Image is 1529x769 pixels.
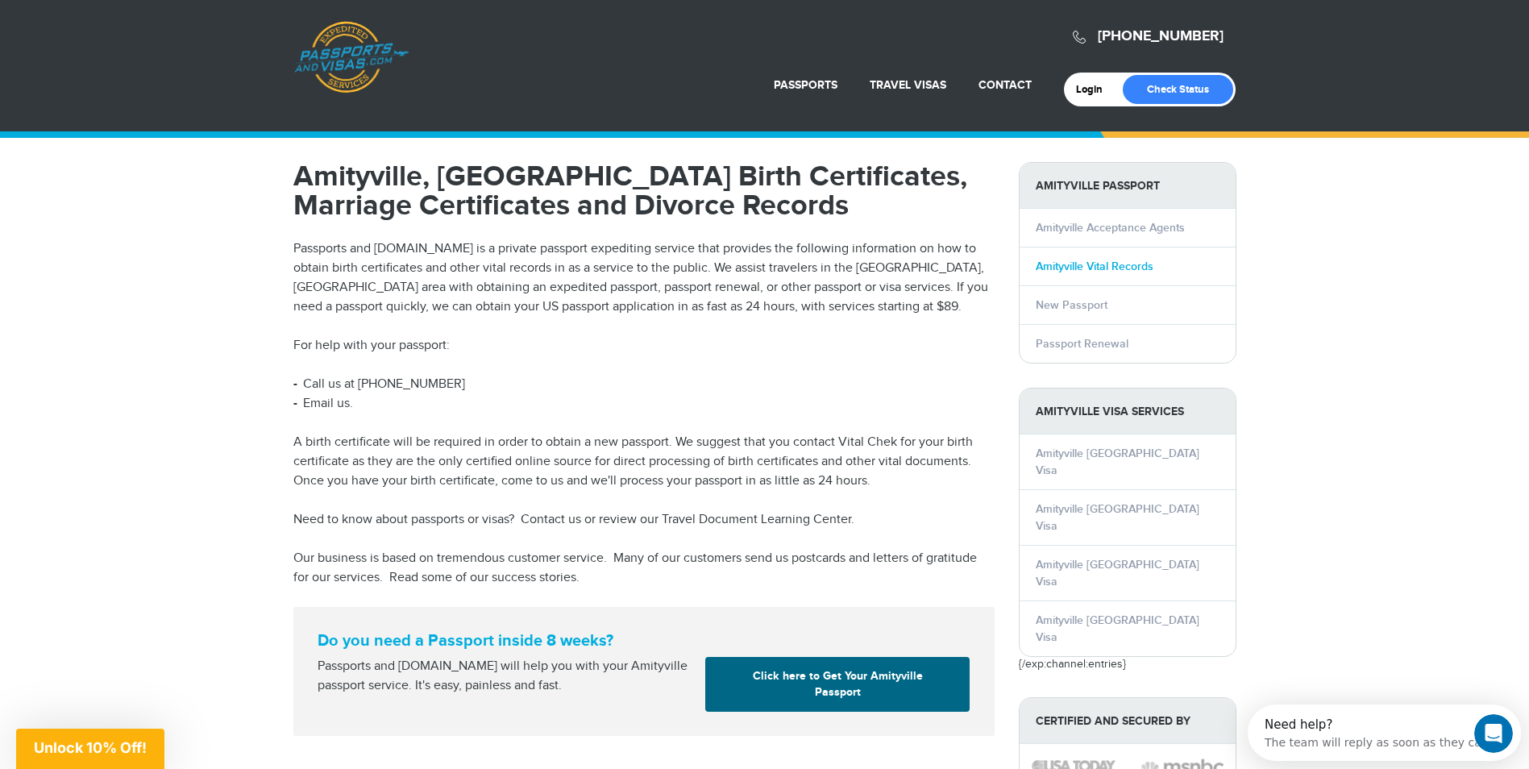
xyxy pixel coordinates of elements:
a: Amityville Acceptance Agents [1036,221,1185,235]
strong: Certified and Secured by [1020,698,1236,744]
a: Passport Renewal [1036,337,1128,351]
span: Unlock 10% Off! [34,739,147,756]
li: Email us. [293,394,995,414]
iframe: Intercom live chat [1474,714,1513,753]
a: Contact [978,78,1032,92]
a: Amityville [GEOGRAPHIC_DATA] Visa [1036,447,1199,477]
a: [PHONE_NUMBER] [1098,27,1224,45]
div: Need help? [17,14,241,27]
a: Amityville [GEOGRAPHIC_DATA] Visa [1036,613,1199,644]
strong: Amityville Passport [1020,163,1236,209]
a: Amityville [GEOGRAPHIC_DATA] Visa [1036,502,1199,533]
a: Amityville [GEOGRAPHIC_DATA] Visa [1036,558,1199,588]
a: Click here to Get Your Amityville Passport [705,657,970,712]
p: Passports and [DOMAIN_NAME] is a private passport expediting service that provides the following ... [293,239,995,317]
p: Our business is based on tremendous customer service. Many of our customers send us postcards and... [293,549,995,588]
div: The team will reply as soon as they can [17,27,241,44]
div: Open Intercom Messenger [6,6,289,51]
a: Passports & [DOMAIN_NAME] [294,21,409,94]
a: New Passport [1036,298,1107,312]
p: A birth certificate will be required in order to obtain a new passport. We suggest that you conta... [293,433,995,491]
li: Call us at [PHONE_NUMBER] [293,375,995,394]
a: Check Status [1123,75,1233,104]
div: Passports and [DOMAIN_NAME] will help you with your Amityville passport service. It's easy, painl... [311,657,700,696]
a: Amityville Vital Records [1036,260,1153,273]
strong: Amityville Visa Services [1020,389,1236,434]
a: Passports [774,78,837,92]
p: Need to know about passports or visas? Contact us or review our Travel Document Learning Center. [293,510,995,530]
a: Travel Visas [870,78,946,92]
strong: Do you need a Passport inside 8 weeks? [318,631,970,651]
iframe: Intercom live chat discovery launcher [1248,705,1521,761]
p: For help with your passport: [293,336,995,355]
div: Unlock 10% Off! [16,729,164,769]
h1: Amityville, [GEOGRAPHIC_DATA] Birth Certificates, Marriage Certificates and Divorce Records [293,162,995,220]
a: Login [1076,83,1114,96]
